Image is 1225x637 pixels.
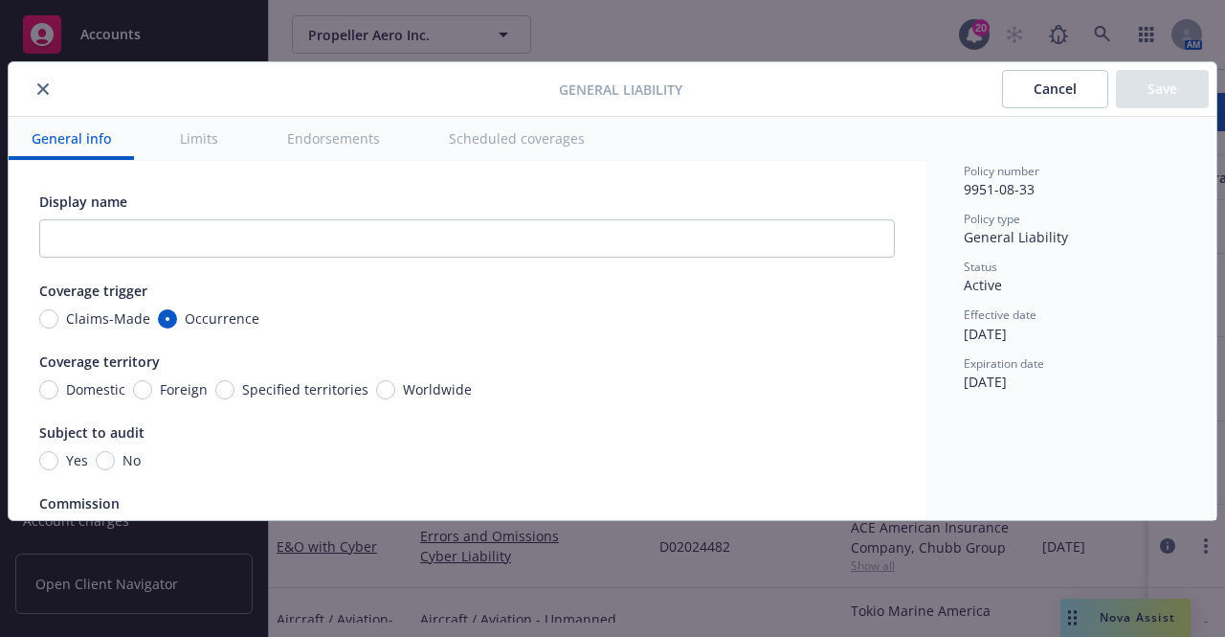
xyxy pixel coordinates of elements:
[39,423,145,442] span: Subject to audit
[426,117,608,160] button: Scheduled coverages
[185,308,259,329] span: Occurrence
[964,325,1007,343] span: [DATE]
[964,276,1002,294] span: Active
[9,117,134,160] button: General info
[39,193,127,211] span: Display name
[376,380,395,399] input: Worldwide
[66,308,150,329] span: Claims-Made
[964,180,1035,198] span: 9951-08-33
[157,117,241,160] button: Limits
[32,78,55,101] button: close
[403,379,472,399] span: Worldwide
[964,211,1020,227] span: Policy type
[39,309,58,329] input: Claims-Made
[39,380,58,399] input: Domestic
[66,379,125,399] span: Domestic
[964,259,997,275] span: Status
[964,373,1007,391] span: [DATE]
[1002,70,1108,108] button: Cancel
[160,379,208,399] span: Foreign
[158,309,177,329] input: Occurrence
[242,379,368,399] span: Specified territories
[964,307,1036,323] span: Effective date
[964,163,1039,179] span: Policy number
[39,353,160,371] span: Coverage territory
[66,450,88,470] span: Yes
[39,451,58,470] input: Yes
[215,380,234,399] input: Specified territories
[964,355,1044,372] span: Expiration date
[39,282,147,300] span: Coverage trigger
[39,494,120,512] span: Commission
[559,80,682,100] span: General Liability
[133,380,152,399] input: Foreign
[96,451,115,470] input: No
[964,228,1068,246] span: General Liability
[264,117,403,160] button: Endorsements
[122,450,141,470] span: No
